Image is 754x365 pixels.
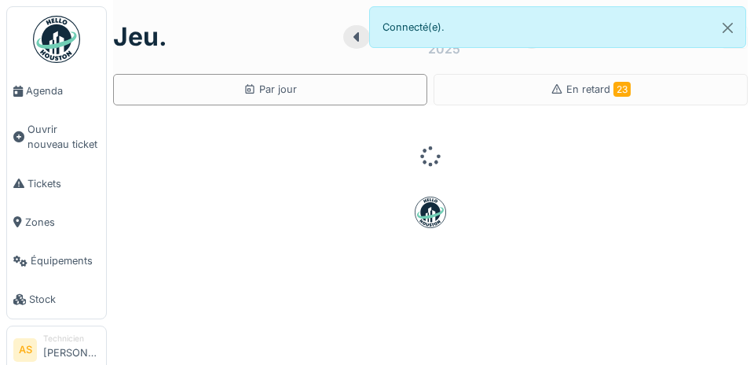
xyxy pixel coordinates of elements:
span: 23 [613,82,631,97]
span: Stock [29,292,100,307]
img: badge-BVDL4wpA.svg [415,197,446,228]
a: Stock [7,280,106,319]
div: Par jour [243,82,297,97]
img: Badge_color-CXgf-gQk.svg [33,16,80,63]
span: En retard [566,83,631,95]
a: Zones [7,203,106,241]
span: Agenda [26,83,100,98]
a: Tickets [7,164,106,203]
div: Technicien [43,333,100,345]
div: 2025 [428,39,460,58]
button: Close [710,7,745,49]
span: Équipements [31,253,100,268]
span: Tickets [27,176,100,191]
div: Connecté(e). [369,6,746,48]
li: AS [13,338,37,362]
h1: jeu. [113,22,167,52]
span: Zones [25,215,100,230]
span: Ouvrir nouveau ticket [27,122,100,152]
a: Agenda [7,72,106,110]
a: Équipements [7,241,106,280]
a: Ouvrir nouveau ticket [7,110,106,164]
